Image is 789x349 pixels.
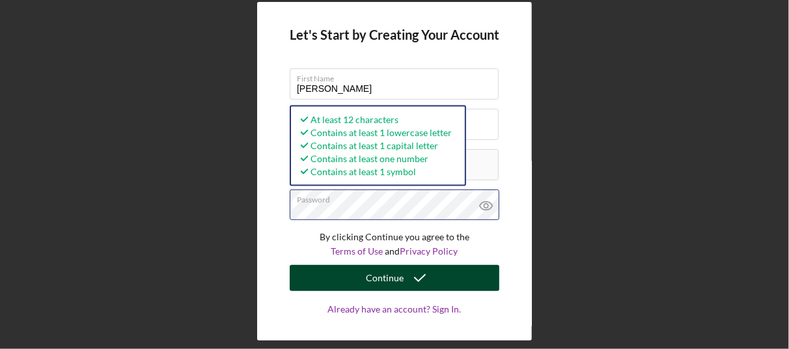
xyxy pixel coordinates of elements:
[298,126,452,139] div: Contains at least 1 lowercase letter
[290,304,499,341] a: Already have an account? Sign In.
[297,69,499,83] label: First Name
[298,152,452,165] div: Contains at least one number
[298,165,452,178] div: Contains at least 1 symbol
[298,139,452,152] div: Contains at least 1 capital letter
[298,113,452,126] div: At least 12 characters
[400,245,458,257] a: Privacy Policy
[366,265,404,291] div: Continue
[290,230,499,259] p: By clicking Continue you agree to the and
[290,265,499,291] button: Continue
[331,245,383,257] a: Terms of Use
[297,190,499,204] label: Password
[290,27,499,42] h4: Let's Start by Creating Your Account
